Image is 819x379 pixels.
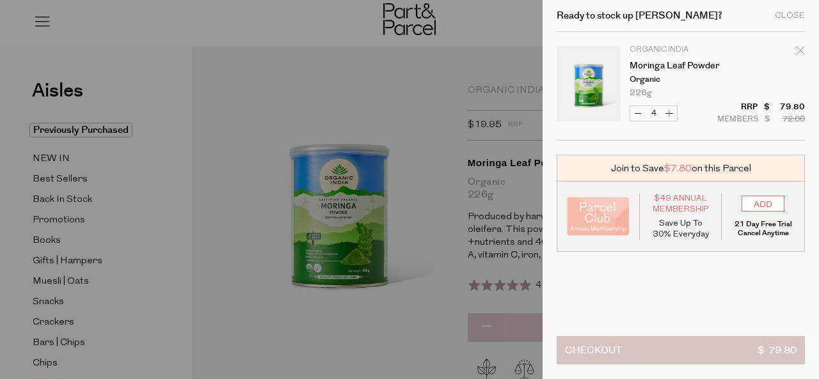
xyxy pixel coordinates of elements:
span: $ 79.80 [758,337,797,364]
h2: Ready to stock up [PERSON_NAME]? [557,11,722,20]
button: Checkout$ 79.80 [557,336,805,364]
input: ADD [742,196,784,212]
span: Checkout [565,337,622,364]
span: $49 Annual Membership [649,193,712,215]
input: QTY Moringa Leaf Powder [646,106,662,121]
div: Join to Save on this Parcel [557,155,805,182]
div: Close [775,12,805,20]
p: 21 Day Free Trial Cancel Anytime [731,220,795,238]
p: Save Up To 30% Everyday [649,218,712,240]
span: 226g [630,89,652,97]
div: Remove Moringa Leaf Powder [796,44,805,61]
p: Organic India [630,46,729,54]
p: Organic [630,75,729,84]
span: $7.80 [664,162,692,175]
a: Moringa Leaf Powder [630,61,729,70]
